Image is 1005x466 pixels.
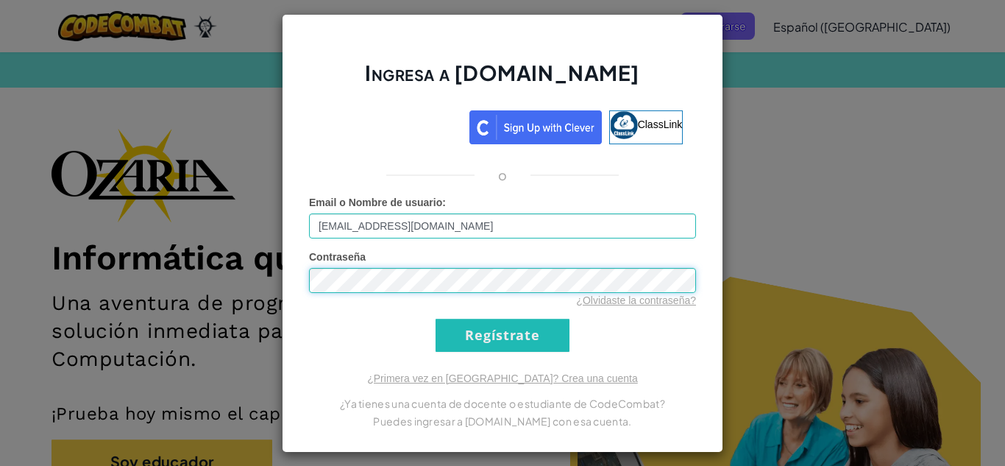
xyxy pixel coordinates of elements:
[309,395,696,412] p: ¿Ya tienes una cuenta de docente o estudiante de CodeCombat?
[610,111,638,139] img: classlink-logo-small.png
[367,373,638,384] a: ¿Primera vez en [GEOGRAPHIC_DATA]? Crea una cuenta
[309,59,696,102] h2: Ingresa a [DOMAIN_NAME]
[309,251,366,263] span: Contraseña
[309,412,696,430] p: Puedes ingresar a [DOMAIN_NAME] con esa cuenta.
[576,294,696,306] a: ¿Olvidaste la contraseña?
[498,166,507,184] p: o
[469,110,602,144] img: clever_sso_button@2x.png
[309,197,442,208] span: Email o Nombre de usuario
[315,109,469,141] iframe: Botón de Acceder con Google
[436,319,569,352] input: Regístrate
[309,195,446,210] label: :
[638,118,683,130] span: ClassLink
